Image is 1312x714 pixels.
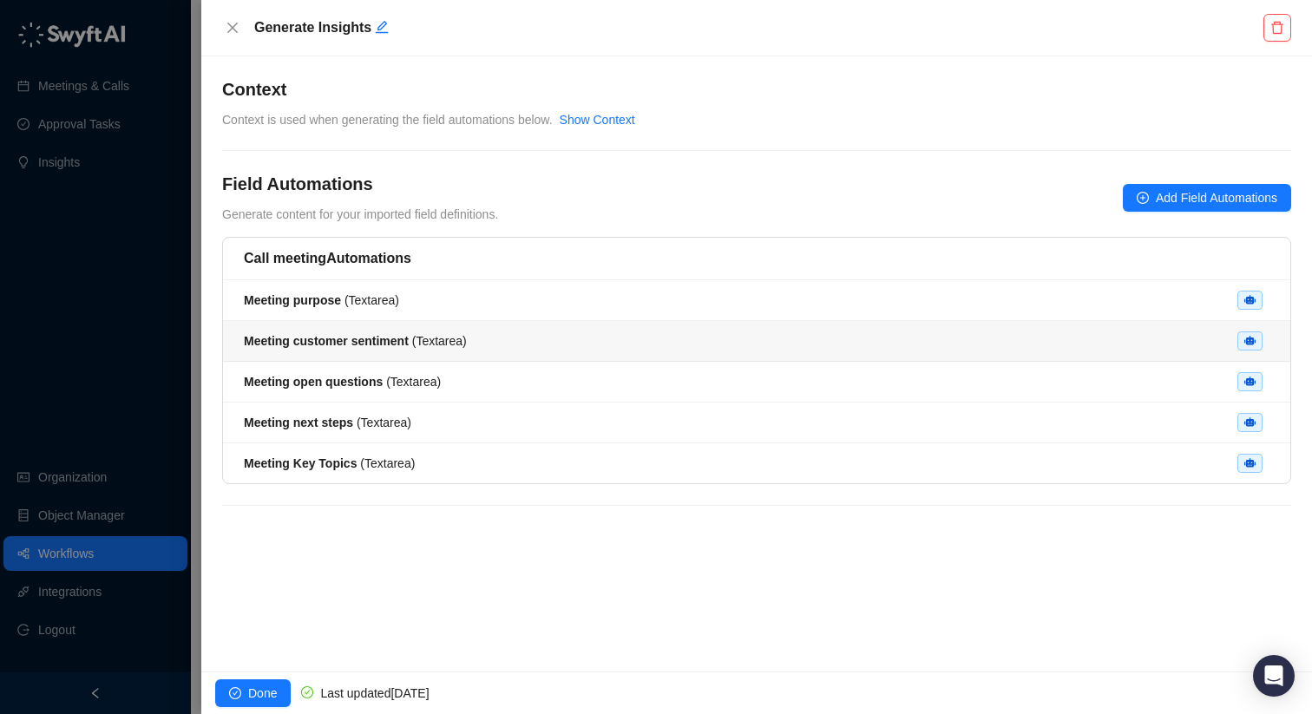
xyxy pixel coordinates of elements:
[375,17,389,38] button: Edit
[244,456,357,470] strong: Meeting Key Topics
[244,334,467,348] span: ( Textarea )
[244,293,341,307] strong: Meeting purpose
[222,172,498,196] h4: Field Automations
[1156,188,1277,207] span: Add Field Automations
[222,77,1291,102] h4: Context
[244,334,409,348] strong: Meeting customer sentiment
[226,21,239,35] span: close
[215,679,291,707] button: Done
[560,113,635,127] a: Show Context
[244,248,1269,269] h5: Call meeting Automations
[1253,655,1295,697] div: Open Intercom Messenger
[375,20,389,34] span: edit
[244,456,415,470] span: ( Textarea )
[244,293,399,307] span: ( Textarea )
[1123,184,1291,212] button: Add Field Automations
[244,375,441,389] span: ( Textarea )
[254,17,1259,38] h5: Generate Insights
[222,113,553,127] span: Context is used when generating the field automations below.
[244,416,353,429] strong: Meeting next steps
[229,687,241,699] span: check-circle
[248,684,277,703] span: Done
[301,686,313,698] span: check-circle
[244,375,383,389] strong: Meeting open questions
[222,17,243,38] button: Close
[1270,21,1284,35] span: delete
[222,207,498,221] span: Generate content for your imported field definitions.
[244,416,411,429] span: ( Textarea )
[1137,192,1149,204] span: plus-circle
[320,686,429,700] span: Last updated [DATE]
